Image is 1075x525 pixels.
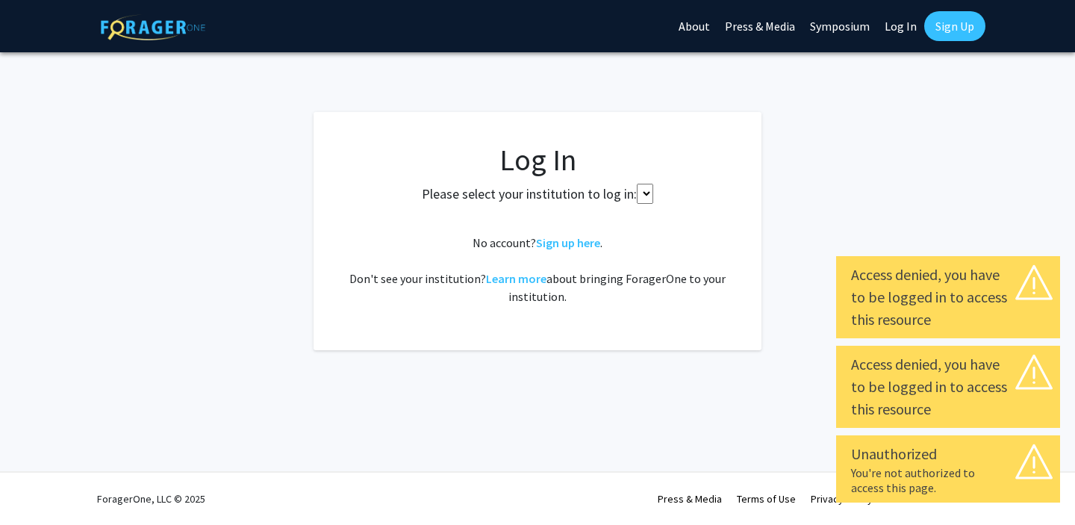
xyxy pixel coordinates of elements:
img: ForagerOne Logo [101,14,205,40]
a: Learn more about bringing ForagerOne to your institution [486,271,546,286]
a: Press & Media [658,492,722,506]
label: Please select your institution to log in: [422,184,637,204]
div: Unauthorized [851,443,1045,465]
a: Sign Up [924,11,985,41]
div: ForagerOne, LLC © 2025 [97,473,205,525]
a: Sign up here [536,235,600,250]
div: Access denied, you have to be logged in to access this resource [851,264,1045,331]
div: You're not authorized to access this page. [851,465,1045,495]
div: No account? . Don't see your institution? about bringing ForagerOne to your institution. [343,234,732,305]
a: Privacy Policy [811,492,873,506]
div: Access denied, you have to be logged in to access this resource [851,353,1045,420]
h1: Log In [343,142,732,178]
a: Terms of Use [737,492,796,506]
